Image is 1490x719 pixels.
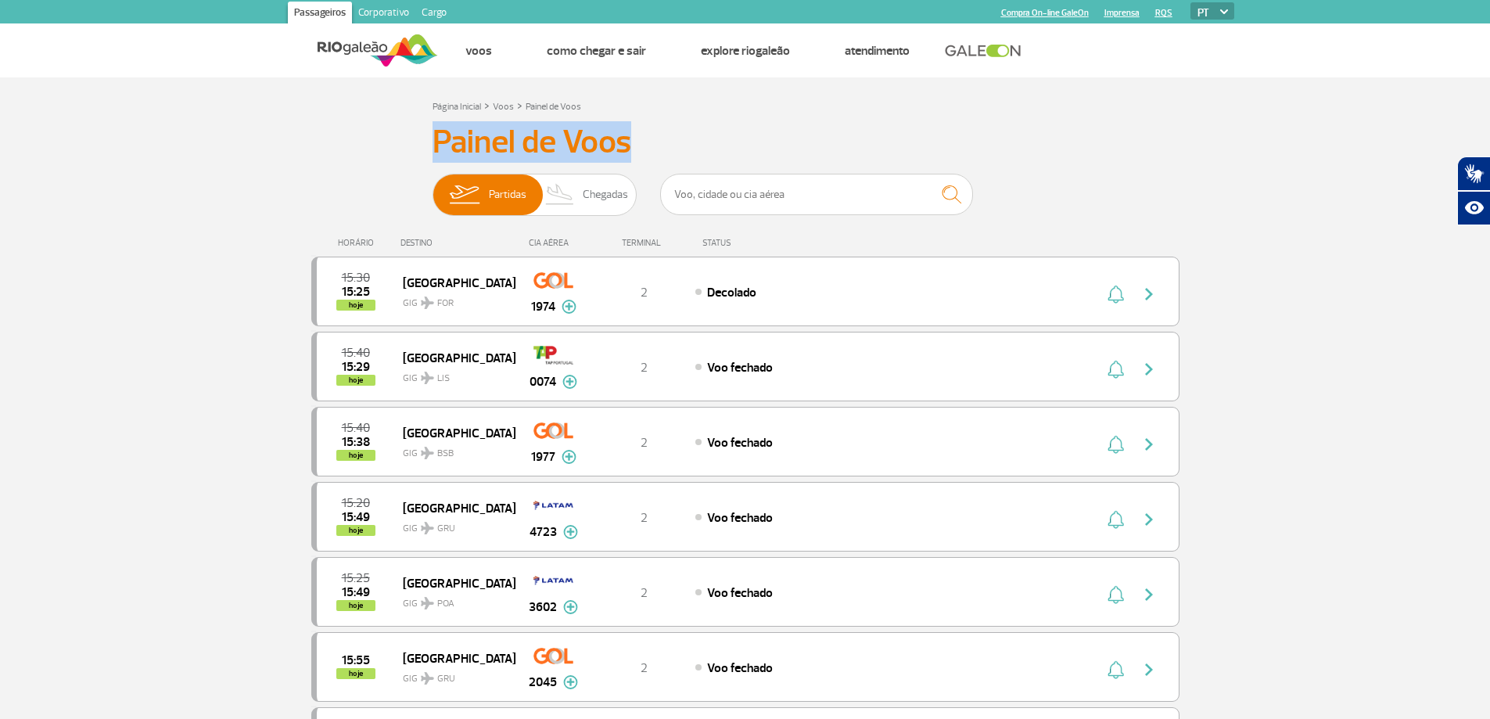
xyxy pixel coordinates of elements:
[493,101,514,113] a: Voos
[1457,156,1490,225] div: Plugin de acessibilidade da Hand Talk.
[526,101,581,113] a: Painel de Voos
[562,450,576,464] img: mais-info-painel-voo.svg
[529,673,557,692] span: 2045
[641,285,648,300] span: 2
[465,43,492,59] a: Voos
[1108,660,1124,679] img: sino-painel-voo.svg
[707,510,773,526] span: Voo fechado
[403,272,503,293] span: [GEOGRAPHIC_DATA]
[641,585,648,601] span: 2
[531,297,555,316] span: 1974
[421,522,434,534] img: destiny_airplane.svg
[403,573,503,593] span: [GEOGRAPHIC_DATA]
[421,297,434,309] img: destiny_airplane.svg
[403,288,503,311] span: GIG
[707,360,773,376] span: Voo fechado
[593,238,695,248] div: TERMINAL
[352,2,415,27] a: Corporativo
[563,600,578,614] img: mais-info-painel-voo.svg
[562,375,577,389] img: mais-info-painel-voo.svg
[421,447,434,459] img: destiny_airplane.svg
[641,435,648,451] span: 2
[1001,8,1089,18] a: Compra On-line GaleOn
[707,585,773,601] span: Voo fechado
[707,435,773,451] span: Voo fechado
[336,600,375,611] span: hoje
[641,360,648,376] span: 2
[421,597,434,609] img: destiny_airplane.svg
[403,363,503,386] span: GIG
[695,238,822,248] div: STATUS
[440,174,489,215] img: slider-embarque
[1155,8,1172,18] a: RQS
[1457,156,1490,191] button: Abrir tradutor de língua de sinais.
[1457,191,1490,225] button: Abrir recursos assistivos.
[437,522,455,536] span: GRU
[707,285,756,300] span: Decolado
[537,174,583,215] img: slider-desembarque
[1108,435,1124,454] img: sino-painel-voo.svg
[1140,285,1158,304] img: seta-direita-painel-voo.svg
[530,372,556,391] span: 0074
[437,447,454,461] span: BSB
[342,587,370,598] span: 2025-08-27 15:49:00
[336,525,375,536] span: hoje
[1108,360,1124,379] img: sino-painel-voo.svg
[336,450,375,461] span: hoje
[517,96,522,114] a: >
[342,286,370,297] span: 2025-08-27 15:25:00
[342,272,370,283] span: 2025-08-27 15:30:00
[1140,660,1158,679] img: seta-direita-painel-voo.svg
[342,573,370,584] span: 2025-08-27 15:25:00
[1108,510,1124,529] img: sino-painel-voo.svg
[421,372,434,384] img: destiny_airplane.svg
[1108,285,1124,304] img: sino-painel-voo.svg
[529,598,557,617] span: 3602
[1108,585,1124,604] img: sino-painel-voo.svg
[547,43,646,59] a: Como chegar e sair
[707,660,773,676] span: Voo fechado
[845,43,910,59] a: Atendimento
[433,101,481,113] a: Página Inicial
[437,672,455,686] span: GRU
[403,588,503,611] span: GIG
[1104,8,1140,18] a: Imprensa
[342,437,370,448] span: 2025-08-27 15:38:47
[403,347,503,368] span: [GEOGRAPHIC_DATA]
[1140,510,1158,529] img: seta-direita-painel-voo.svg
[288,2,352,27] a: Passageiros
[1140,360,1158,379] img: seta-direita-painel-voo.svg
[342,347,370,358] span: 2025-08-27 15:40:00
[342,498,370,509] span: 2025-08-27 15:20:00
[336,375,375,386] span: hoje
[421,672,434,685] img: destiny_airplane.svg
[641,510,648,526] span: 2
[400,238,515,248] div: DESTINO
[1140,435,1158,454] img: seta-direita-painel-voo.svg
[403,663,503,686] span: GIG
[530,523,557,541] span: 4723
[342,361,370,372] span: 2025-08-27 15:29:00
[701,43,790,59] a: Explore RIOgaleão
[316,238,401,248] div: HORÁRIO
[403,648,503,668] span: [GEOGRAPHIC_DATA]
[336,668,375,679] span: hoje
[437,297,454,311] span: FOR
[1140,585,1158,604] img: seta-direita-painel-voo.svg
[437,597,454,611] span: POA
[403,422,503,443] span: [GEOGRAPHIC_DATA]
[641,660,648,676] span: 2
[531,448,555,466] span: 1977
[403,513,503,536] span: GIG
[515,238,593,248] div: CIA AÉREA
[403,498,503,518] span: [GEOGRAPHIC_DATA]
[342,422,370,433] span: 2025-08-27 15:40:00
[342,655,370,666] span: 2025-08-27 15:55:00
[342,512,370,523] span: 2025-08-27 15:49:00
[433,123,1058,162] h3: Painel de Voos
[563,525,578,539] img: mais-info-painel-voo.svg
[437,372,450,386] span: LIS
[403,438,503,461] span: GIG
[660,174,973,215] input: Voo, cidade ou cia aérea
[489,174,526,215] span: Partidas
